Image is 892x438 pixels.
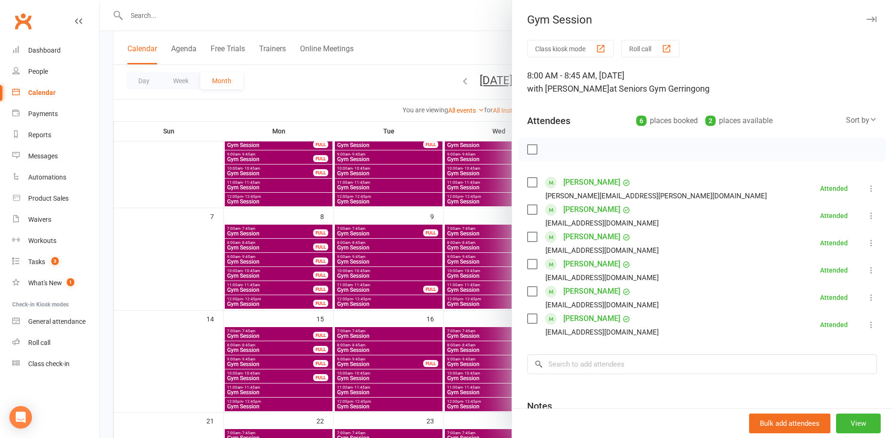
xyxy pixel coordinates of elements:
[12,61,99,82] a: People
[512,13,892,26] div: Gym Session
[609,84,710,94] span: at Seniors Gym Gerringong
[545,299,659,311] div: [EMAIL_ADDRESS][DOMAIN_NAME]
[527,69,877,95] div: 8:00 AM - 8:45 AM, [DATE]
[28,131,51,139] div: Reports
[12,82,99,103] a: Calendar
[12,332,99,353] a: Roll call
[28,318,86,325] div: General attendance
[836,414,881,433] button: View
[51,257,59,265] span: 3
[28,216,51,223] div: Waivers
[563,175,620,190] a: [PERSON_NAME]
[527,114,570,127] div: Attendees
[563,284,620,299] a: [PERSON_NAME]
[563,229,620,244] a: [PERSON_NAME]
[28,152,58,160] div: Messages
[12,230,99,251] a: Workouts
[527,84,609,94] span: with [PERSON_NAME]
[28,360,70,368] div: Class check-in
[12,251,99,273] a: Tasks 3
[28,68,48,75] div: People
[28,237,56,244] div: Workouts
[705,114,773,127] div: places available
[545,272,659,284] div: [EMAIL_ADDRESS][DOMAIN_NAME]
[9,406,32,429] div: Open Intercom Messenger
[820,321,848,328] div: Attended
[527,40,614,57] button: Class kiosk mode
[636,116,647,126] div: 6
[705,116,716,126] div: 2
[545,190,767,202] div: [PERSON_NAME][EMAIL_ADDRESS][PERSON_NAME][DOMAIN_NAME]
[28,173,66,181] div: Automations
[12,125,99,146] a: Reports
[820,240,848,246] div: Attended
[12,103,99,125] a: Payments
[12,188,99,209] a: Product Sales
[749,414,830,433] button: Bulk add attendees
[28,47,61,54] div: Dashboard
[12,209,99,230] a: Waivers
[545,244,659,257] div: [EMAIL_ADDRESS][DOMAIN_NAME]
[820,212,848,219] div: Attended
[527,399,552,413] div: Notes
[12,311,99,332] a: General attendance kiosk mode
[28,339,50,346] div: Roll call
[545,326,659,338] div: [EMAIL_ADDRESS][DOMAIN_NAME]
[28,110,58,117] div: Payments
[12,146,99,167] a: Messages
[820,185,848,192] div: Attended
[820,267,848,274] div: Attended
[621,40,679,57] button: Roll call
[563,257,620,272] a: [PERSON_NAME]
[12,273,99,294] a: What's New1
[636,114,698,127] div: places booked
[820,294,848,301] div: Attended
[28,279,62,287] div: What's New
[67,278,74,286] span: 1
[11,9,35,33] a: Clubworx
[28,258,45,266] div: Tasks
[545,217,659,229] div: [EMAIL_ADDRESS][DOMAIN_NAME]
[28,195,69,202] div: Product Sales
[563,202,620,217] a: [PERSON_NAME]
[28,89,55,96] div: Calendar
[12,167,99,188] a: Automations
[527,354,877,374] input: Search to add attendees
[12,40,99,61] a: Dashboard
[846,114,877,126] div: Sort by
[12,353,99,375] a: Class kiosk mode
[563,311,620,326] a: [PERSON_NAME]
